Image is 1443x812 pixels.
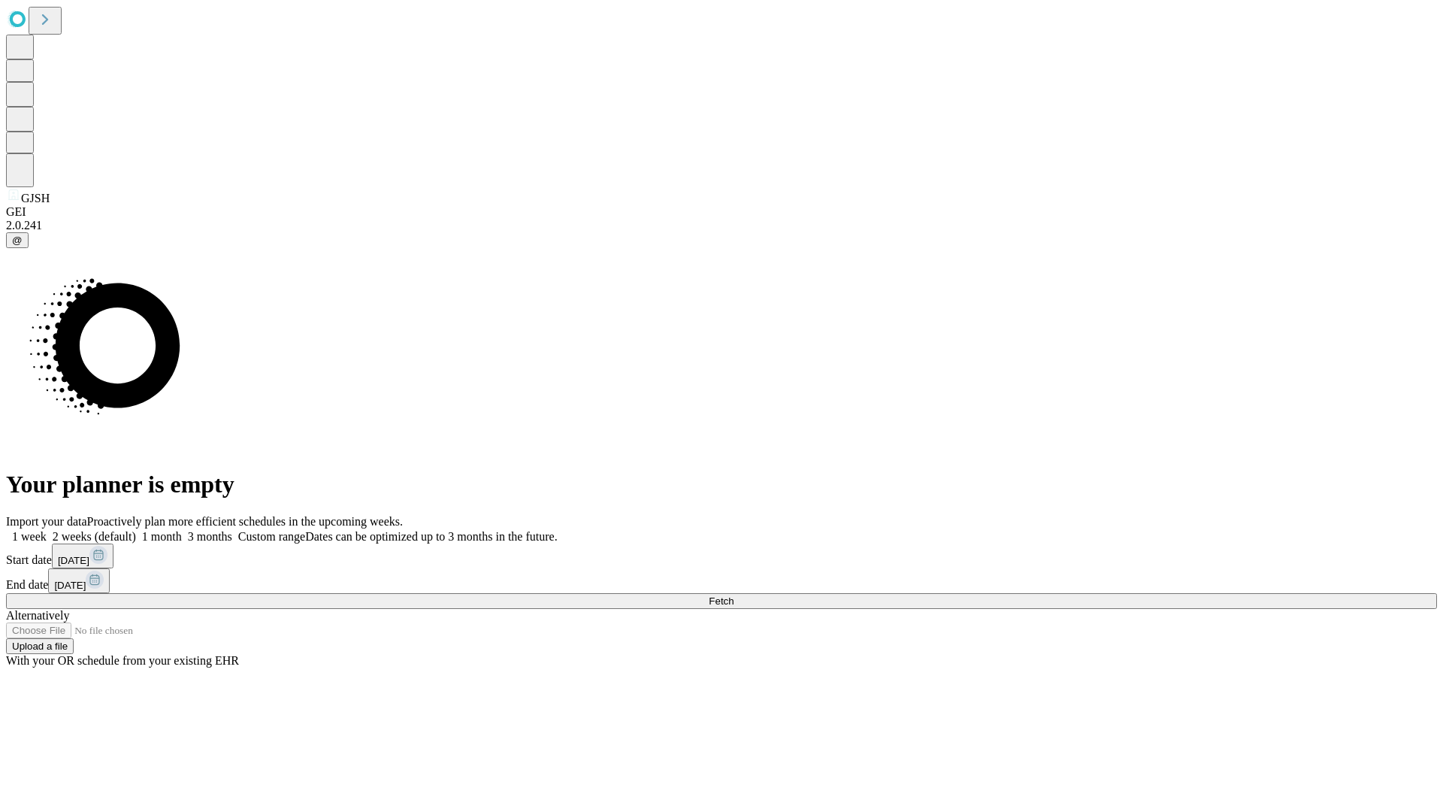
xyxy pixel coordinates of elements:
span: 1 week [12,530,47,543]
div: GEI [6,205,1437,219]
span: Dates can be optimized up to 3 months in the future. [305,530,557,543]
span: 3 months [188,530,232,543]
div: Start date [6,544,1437,568]
span: Proactively plan more efficient schedules in the upcoming weeks. [87,515,403,528]
button: [DATE] [52,544,113,568]
button: [DATE] [48,568,110,593]
button: Fetch [6,593,1437,609]
div: 2.0.241 [6,219,1437,232]
span: Import your data [6,515,87,528]
button: Upload a file [6,638,74,654]
span: 1 month [142,530,182,543]
span: Custom range [238,530,305,543]
span: GJSH [21,192,50,205]
h1: Your planner is empty [6,471,1437,498]
span: Fetch [709,595,734,607]
span: @ [12,235,23,246]
span: Alternatively [6,609,69,622]
button: @ [6,232,29,248]
span: [DATE] [58,555,89,566]
span: 2 weeks (default) [53,530,136,543]
span: With your OR schedule from your existing EHR [6,654,239,667]
span: [DATE] [54,580,86,591]
div: End date [6,568,1437,593]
